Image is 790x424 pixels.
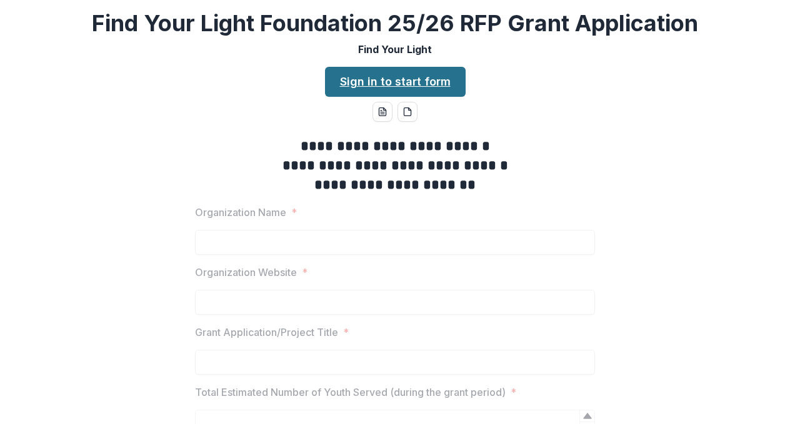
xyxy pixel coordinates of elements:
h2: Find Your Light Foundation 25/26 RFP Grant Application [92,10,698,37]
p: Organization Website [195,265,297,280]
p: Grant Application/Project Title [195,325,338,340]
button: word-download [372,102,392,122]
button: pdf-download [397,102,417,122]
p: Total Estimated Number of Youth Served (during the grant period) [195,385,506,400]
p: Find Your Light [358,42,432,57]
a: Sign in to start form [325,67,466,97]
p: Organization Name [195,205,286,220]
